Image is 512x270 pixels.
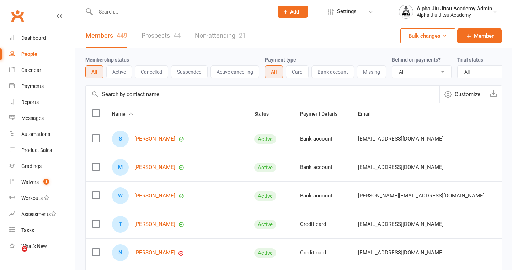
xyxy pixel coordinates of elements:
button: Missing [357,65,386,78]
a: Calendar [9,62,75,78]
span: Settings [337,4,357,20]
div: Credit card [300,221,345,227]
span: [EMAIL_ADDRESS][DOMAIN_NAME] [358,132,444,145]
div: Gradings [21,163,42,169]
span: [EMAIL_ADDRESS][DOMAIN_NAME] [358,246,444,259]
a: [PERSON_NAME] [134,164,175,170]
a: Payments [9,78,75,94]
span: Email [358,111,379,117]
a: [PERSON_NAME] [134,221,175,227]
a: Members449 [86,23,127,48]
div: Credit card [300,250,345,256]
span: Member [474,32,494,40]
span: 8 [43,179,49,185]
div: Sasha [112,131,129,147]
input: Search... [94,7,268,17]
div: Dashboard [21,35,46,41]
button: Email [358,110,379,118]
input: Search by contact name [86,86,439,103]
span: [PERSON_NAME][EMAIL_ADDRESS][DOMAIN_NAME] [358,189,485,202]
div: People [21,51,37,57]
div: Waivers [21,179,39,185]
div: What's New [21,243,47,249]
a: Assessments [9,206,75,222]
div: Warren [112,187,129,204]
div: Assessments [21,211,57,217]
div: Bank account [300,164,345,170]
div: Active [254,134,276,144]
div: 449 [117,32,127,39]
div: Bank account [300,193,345,199]
a: Tasks [9,222,75,238]
div: Reports [21,99,39,105]
label: Payment type [265,57,296,63]
button: Suspended [171,65,208,78]
div: 21 [239,32,246,39]
img: thumb_image1751406779.png [399,5,413,19]
button: Customize [439,86,485,103]
div: Active [254,220,276,229]
button: Active [106,65,132,78]
a: Workouts [9,190,75,206]
a: [PERSON_NAME] [134,250,175,256]
span: Name [112,111,133,117]
a: [PERSON_NAME] [134,136,175,142]
div: MIAN [112,159,129,176]
button: All [85,65,103,78]
div: Nima [112,244,129,261]
div: Automations [21,131,50,137]
a: Prospects44 [142,23,181,48]
button: All [265,65,283,78]
div: Bank account [300,136,345,142]
button: Cancelled [135,65,168,78]
button: Add [278,6,308,18]
button: Card [286,65,309,78]
div: Alpha Jiu Jitsu Academy Admin [417,5,492,12]
a: Non-attending21 [195,23,246,48]
div: Active [254,191,276,201]
button: Status [254,110,277,118]
a: Member [457,28,502,43]
button: Payment Details [300,110,345,118]
a: Messages [9,110,75,126]
span: [EMAIL_ADDRESS][DOMAIN_NAME] [358,217,444,231]
span: Customize [455,90,480,99]
a: Clubworx [9,7,26,25]
a: [PERSON_NAME] [134,193,175,199]
span: Status [254,111,277,117]
div: Messages [21,115,44,121]
label: Trial status [457,57,483,63]
div: Tasks [21,227,34,233]
a: People [9,46,75,62]
a: Reports [9,94,75,110]
div: Active [254,248,276,258]
div: 44 [174,32,181,39]
span: 2 [22,246,27,252]
div: Workouts [21,195,43,201]
a: What's New [9,238,75,254]
button: Bank account [311,65,354,78]
span: [EMAIL_ADDRESS][DOMAIN_NAME] [358,160,444,174]
button: Active cancelling [210,65,259,78]
a: Waivers 8 [9,174,75,190]
label: Behind on payments? [392,57,441,63]
a: Gradings [9,158,75,174]
iframe: Intercom live chat [7,246,24,263]
div: Alpha Jiu Jitsu Academy [417,12,492,18]
a: Dashboard [9,30,75,46]
div: Calendar [21,67,41,73]
span: Payment Details [300,111,345,117]
a: Automations [9,126,75,142]
button: Name [112,110,133,118]
button: Bulk changes [400,28,455,43]
div: Product Sales [21,147,52,153]
div: Tuilatai [112,216,129,233]
a: Product Sales [9,142,75,158]
div: Payments [21,83,44,89]
div: Active [254,163,276,172]
span: Add [290,9,299,15]
label: Membership status [85,57,129,63]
